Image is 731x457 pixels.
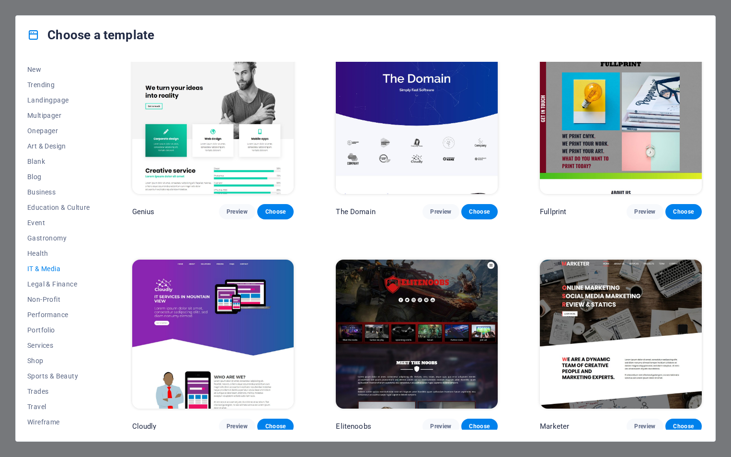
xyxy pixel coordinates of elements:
span: Portfolio [27,326,90,334]
button: Blank [27,154,90,169]
button: Preview [423,419,459,434]
p: Genius [132,207,155,217]
button: Business [27,184,90,200]
span: Landingpage [27,96,90,104]
span: Choose [673,208,694,216]
span: Multipager [27,112,90,119]
span: Choose [265,423,286,430]
span: Preview [634,423,655,430]
span: Choose [673,423,694,430]
span: Preview [430,208,451,216]
span: Onepager [27,127,90,135]
span: Preview [634,208,655,216]
button: Art & Design [27,138,90,154]
button: Multipager [27,108,90,123]
span: Gastronomy [27,234,90,242]
span: Event [27,219,90,227]
span: Wireframe [27,418,90,426]
h4: Choose a template [27,27,154,43]
button: Preview [219,419,255,434]
button: Health [27,246,90,261]
img: Genius [132,45,294,194]
p: Fullprint [540,207,566,217]
button: Preview [219,204,255,219]
button: Choose [665,419,702,434]
button: Shop [27,353,90,368]
span: Legal & Finance [27,280,90,288]
button: Choose [461,204,498,219]
span: Choose [469,423,490,430]
button: Trending [27,77,90,92]
button: Education & Culture [27,200,90,215]
img: Fullprint [540,45,702,194]
button: Onepager [27,123,90,138]
span: Sports & Beauty [27,372,90,380]
span: Business [27,188,90,196]
span: Art & Design [27,142,90,150]
span: Preview [430,423,451,430]
span: Travel [27,403,90,411]
button: Trades [27,384,90,399]
button: Landingpage [27,92,90,108]
span: Shop [27,357,90,365]
button: Preview [423,204,459,219]
button: Non-Profit [27,292,90,307]
button: Performance [27,307,90,322]
button: New [27,62,90,77]
span: Choose [265,208,286,216]
button: Blog [27,169,90,184]
img: Elitenoobs [336,260,498,409]
button: Choose [257,419,294,434]
span: Preview [227,208,248,216]
span: Preview [227,423,248,430]
button: Services [27,338,90,353]
img: The Domain [336,45,498,194]
span: Trending [27,81,90,89]
button: Travel [27,399,90,414]
button: Preview [627,204,663,219]
span: Blog [27,173,90,181]
button: Portfolio [27,322,90,338]
button: Choose [461,419,498,434]
p: Elitenoobs [336,422,371,431]
p: Marketer [540,422,569,431]
button: Preview [627,419,663,434]
span: Performance [27,311,90,319]
img: Cloudly [132,260,294,409]
button: Event [27,215,90,230]
button: IT & Media [27,261,90,276]
p: Cloudly [132,422,157,431]
button: Sports & Beauty [27,368,90,384]
span: Services [27,342,90,349]
span: Health [27,250,90,257]
span: IT & Media [27,265,90,273]
span: Non-Profit [27,296,90,303]
span: New [27,66,90,73]
button: Wireframe [27,414,90,430]
span: Blank [27,158,90,165]
span: Choose [469,208,490,216]
button: Legal & Finance [27,276,90,292]
p: The Domain [336,207,375,217]
span: Trades [27,388,90,395]
button: Gastronomy [27,230,90,246]
button: Choose [257,204,294,219]
img: Marketer [540,260,702,409]
span: Education & Culture [27,204,90,211]
button: Choose [665,204,702,219]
